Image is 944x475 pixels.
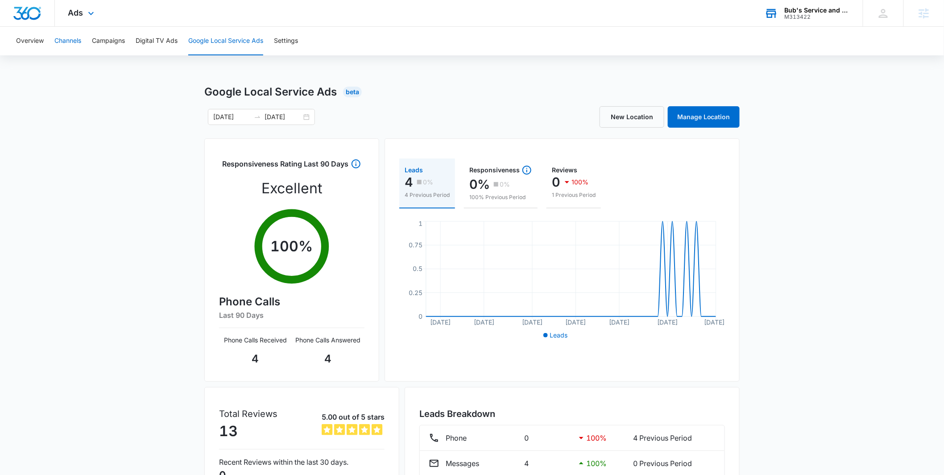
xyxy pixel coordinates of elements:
[785,7,850,14] div: account name
[525,433,569,443] p: 0
[474,318,494,326] tspan: [DATE]
[23,23,98,30] div: Domain: [DOMAIN_NAME]
[219,294,364,310] h4: Phone Calls
[609,318,629,326] tspan: [DATE]
[34,53,80,58] div: Domain Overview
[525,458,569,469] p: 4
[409,241,422,249] tspan: 0.75
[552,191,596,199] p: 1 Previous Period
[54,27,81,55] button: Channels
[469,165,532,175] div: Responsiveness
[14,23,21,30] img: website_grey.svg
[99,53,150,58] div: Keywords by Traffic
[785,14,850,20] div: account id
[343,87,362,97] div: Beta
[418,312,422,320] tspan: 0
[413,265,422,272] tspan: 0.5
[668,106,740,128] a: Manage Location
[431,318,451,326] tspan: [DATE]
[92,27,125,55] button: Campaigns
[418,220,422,227] tspan: 1
[550,331,567,339] span: Leads
[219,335,292,345] p: Phone Calls Received
[522,318,542,326] tspan: [DATE]
[25,14,44,21] div: v 4.0.25
[265,112,302,122] input: End date
[600,106,664,128] a: New Location
[704,318,725,326] tspan: [DATE]
[89,52,96,59] img: tab_keywords_by_traffic_grey.svg
[409,289,422,296] tspan: 0.25
[322,412,385,422] p: 5.00 out of 5 stars
[254,113,261,121] span: swap-right
[24,52,31,59] img: tab_domain_overview_orange.svg
[633,433,716,443] p: 4 Previous Period
[469,177,490,192] p: 0%
[587,458,607,469] p: 100 %
[469,193,532,201] p: 100% Previous Period
[500,181,510,187] p: 0%
[219,310,364,321] h6: Last 90 Days
[658,318,678,326] tspan: [DATE]
[219,351,292,367] p: 4
[274,27,298,55] button: Settings
[271,236,313,257] p: 100 %
[254,113,261,121] span: to
[446,458,479,469] p: Messages
[405,191,450,199] p: 4 Previous Period
[223,158,349,174] h3: Responsiveness Rating Last 90 Days
[405,167,450,173] div: Leads
[68,8,83,17] span: Ads
[446,433,467,443] p: Phone
[213,112,250,122] input: Start date
[188,27,263,55] button: Google Local Service Ads
[566,318,586,326] tspan: [DATE]
[292,351,364,367] p: 4
[219,421,277,442] p: 13
[136,27,178,55] button: Digital TV Ads
[587,433,607,443] p: 100 %
[423,179,433,185] p: 0%
[633,458,716,469] p: 0 Previous Period
[204,84,337,100] h1: Google Local Service Ads
[552,175,560,189] p: 0
[292,335,364,345] p: Phone Calls Answered
[219,407,277,421] p: Total Reviews
[14,14,21,21] img: logo_orange.svg
[16,27,44,55] button: Overview
[571,179,588,185] p: 100%
[405,175,413,189] p: 4
[261,178,322,199] p: Excellent
[552,167,596,173] div: Reviews
[219,457,385,467] p: Recent Reviews within the last 30 days.
[419,407,725,421] h3: Leads Breakdown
